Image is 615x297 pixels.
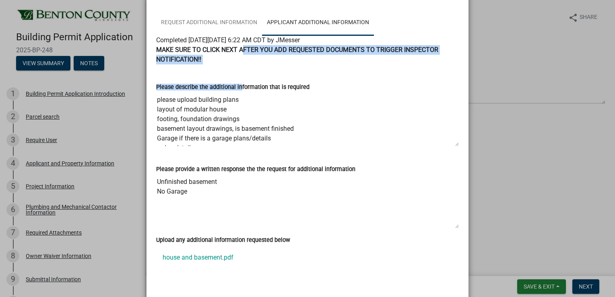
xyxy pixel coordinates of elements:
[156,36,300,44] span: Completed [DATE][DATE] 6:22 AM CDT by JMesser
[156,167,355,172] label: Please provide a written response the the request for additional information
[156,237,290,243] label: Upload any additional information requested below
[156,85,310,90] label: Please describe the additional information that is required
[156,10,262,36] a: Request Additional Information
[156,248,459,267] a: house and basement.pdf
[156,174,459,229] textarea: Unfinished basement No Garage
[262,10,374,36] a: Applicant Additional Information
[156,46,438,63] strong: MAKE SURE TO CLICK NEXT AFTER YOU ADD REQUESTED DOCUMENTS TO TRIGGER INSPECTOR NOTIFICATION!!
[156,92,459,146] textarea: please upload building plans layout of modular house footing, foundation drawings basement layout...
